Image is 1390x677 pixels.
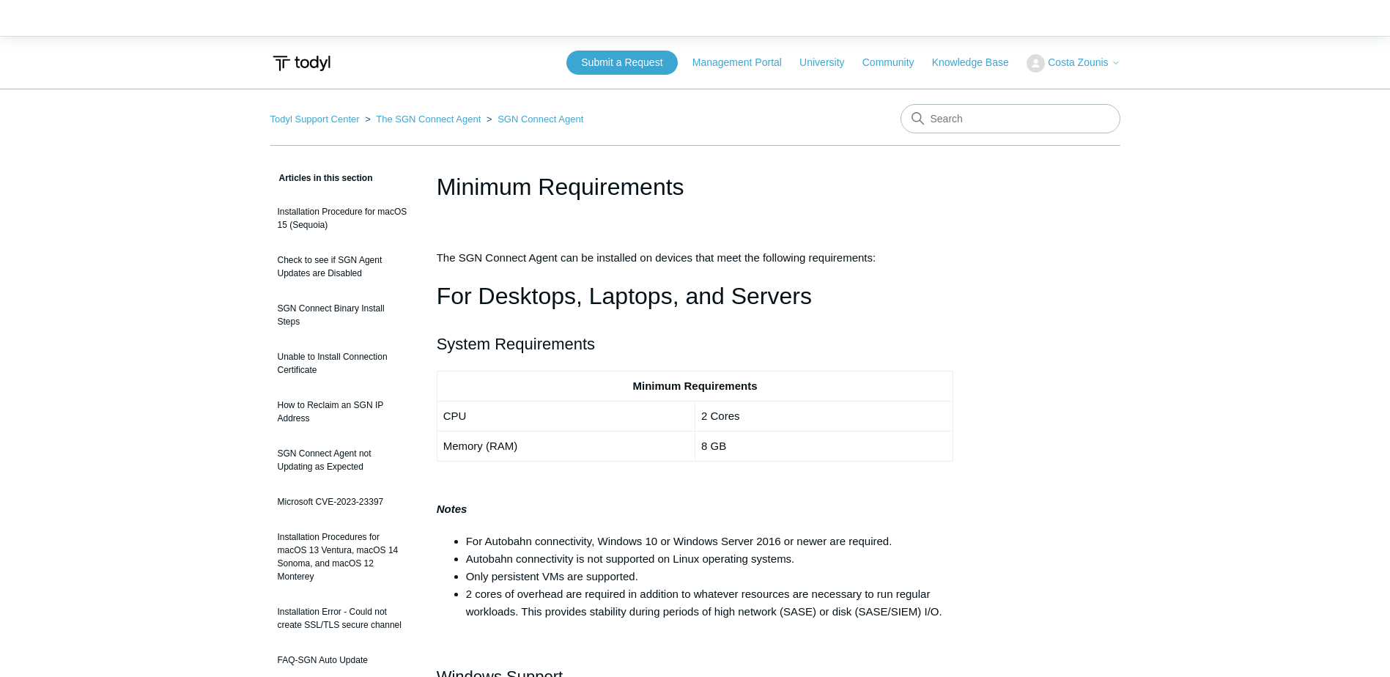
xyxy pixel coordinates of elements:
a: Installation Procedure for macOS 15 (Sequoia) [270,198,415,239]
a: How to Reclaim an SGN IP Address [270,391,415,432]
li: Autobahn connectivity is not supported on Linux operating systems. [466,550,954,568]
strong: Minimum Requirements [632,380,757,392]
td: 2 Cores [695,401,953,431]
input: Search [901,104,1120,133]
a: Unable to Install Connection Certificate [270,343,415,384]
a: Installation Error - Could not create SSL/TLS secure channel [270,598,415,639]
a: Community [862,55,929,70]
a: Microsoft CVE-2023-23397 [270,488,415,516]
a: SGN Connect Agent not Updating as Expected [270,440,415,481]
a: The SGN Connect Agent [376,114,481,125]
span: Costa Zounis [1048,56,1108,68]
a: University [799,55,859,70]
span: The SGN Connect Agent can be installed on devices that meet the following requirements: [437,251,876,264]
a: Check to see if SGN Agent Updates are Disabled [270,246,415,287]
li: Todyl Support Center [270,114,363,125]
a: Todyl Support Center [270,114,360,125]
button: Costa Zounis [1027,54,1120,73]
h1: Minimum Requirements [437,169,954,204]
a: FAQ-SGN Auto Update [270,646,415,674]
a: SGN Connect Binary Install Steps [270,295,415,336]
li: Only persistent VMs are supported. [466,568,954,585]
a: Installation Procedures for macOS 13 Ventura, macOS 14 Sonoma, and macOS 12 Monterey [270,523,415,591]
a: Management Portal [692,55,796,70]
span: System Requirements [437,335,595,353]
img: Todyl Support Center Help Center home page [270,50,333,77]
td: 8 GB [695,431,953,461]
span: Articles in this section [270,173,373,183]
td: CPU [437,401,695,431]
span: For Desktops, Laptops, and Servers [437,283,812,309]
a: Knowledge Base [932,55,1024,70]
a: Submit a Request [566,51,677,75]
li: For Autobahn connectivity, Windows 10 or Windows Server 2016 or newer are required. [466,533,954,550]
strong: Notes [437,503,467,515]
a: SGN Connect Agent [498,114,583,125]
li: SGN Connect Agent [484,114,583,125]
li: The SGN Connect Agent [362,114,484,125]
li: 2 cores of overhead are required in addition to whatever resources are necessary to run regular w... [466,585,954,621]
td: Memory (RAM) [437,431,695,461]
